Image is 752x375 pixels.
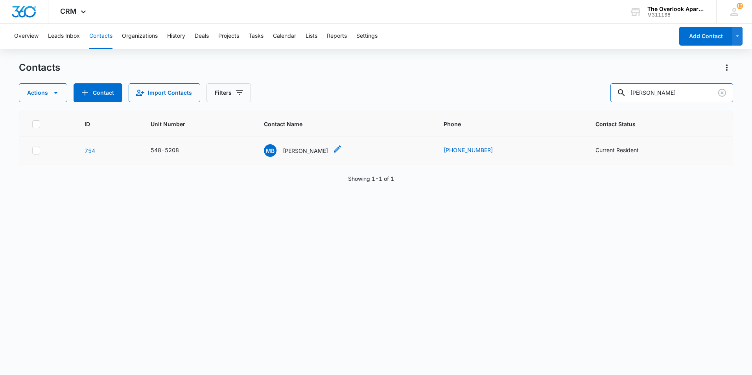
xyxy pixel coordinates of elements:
[264,144,342,157] div: Contact Name - Mica Becker - Select to Edit Field
[48,24,80,49] button: Leads Inbox
[647,6,705,12] div: account name
[151,146,179,154] div: 548-5208
[264,144,276,157] span: MB
[264,120,413,128] span: Contact Name
[273,24,296,49] button: Calendar
[737,3,743,9] div: notifications count
[249,24,264,49] button: Tasks
[348,175,394,183] p: Showing 1-1 of 1
[129,83,200,102] button: Import Contacts
[679,27,732,46] button: Add Contact
[151,120,245,128] span: Unit Number
[721,61,733,74] button: Actions
[74,83,122,102] button: Add Contact
[122,24,158,49] button: Organizations
[595,146,653,155] div: Contact Status - Current Resident - Select to Edit Field
[19,83,67,102] button: Actions
[60,7,77,15] span: CRM
[306,24,317,49] button: Lists
[647,12,705,18] div: account id
[610,83,733,102] input: Search Contacts
[595,146,639,154] div: Current Resident
[89,24,112,49] button: Contacts
[19,62,60,74] h1: Contacts
[444,146,507,155] div: Phone - (970) 218-9370 - Select to Edit Field
[444,146,493,154] a: [PHONE_NUMBER]
[327,24,347,49] button: Reports
[595,120,709,128] span: Contact Status
[14,24,39,49] button: Overview
[206,83,251,102] button: Filters
[167,24,185,49] button: History
[151,146,193,155] div: Unit Number - 548-5208 - Select to Edit Field
[85,120,120,128] span: ID
[356,24,378,49] button: Settings
[444,120,565,128] span: Phone
[218,24,239,49] button: Projects
[195,24,209,49] button: Deals
[737,3,743,9] span: 12
[283,147,328,155] p: [PERSON_NAME]
[716,86,728,99] button: Clear
[85,147,95,154] a: Navigate to contact details page for Mica Becker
